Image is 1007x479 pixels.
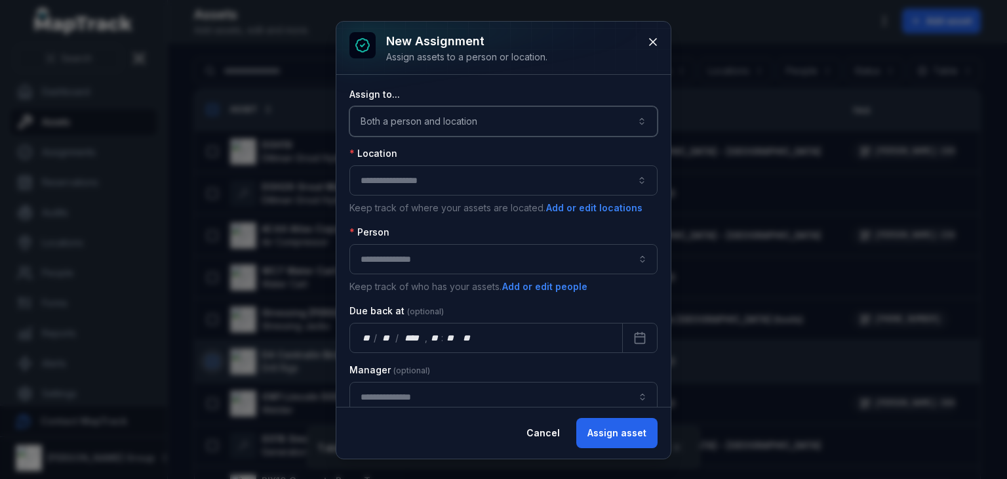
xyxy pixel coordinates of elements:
[349,280,658,294] p: Keep track of who has your assets.
[460,331,475,344] div: am/pm,
[400,331,424,344] div: year,
[349,244,658,274] input: assignment-add:person-label
[395,331,400,344] div: /
[349,106,658,136] button: Both a person and location
[386,51,547,64] div: Assign assets to a person or location.
[349,364,430,377] label: Manager
[429,331,442,344] div: hour,
[386,32,547,51] h3: New assignment
[349,147,397,160] label: Location
[576,418,658,448] button: Assign asset
[361,331,374,344] div: day,
[349,226,389,239] label: Person
[349,88,400,101] label: Assign to...
[502,280,588,294] button: Add or edit people
[545,201,643,215] button: Add or edit locations
[349,382,658,412] input: assignment-add:cf[907ad3fd-eed4-49d8-ad84-d22efbadc5a5]-label
[378,331,396,344] div: month,
[622,323,658,353] button: Calendar
[515,418,571,448] button: Cancel
[349,201,658,215] p: Keep track of where your assets are located.
[425,331,429,344] div: ,
[374,331,378,344] div: /
[444,331,458,344] div: minute,
[349,304,444,318] label: Due back at
[441,331,444,344] div: :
